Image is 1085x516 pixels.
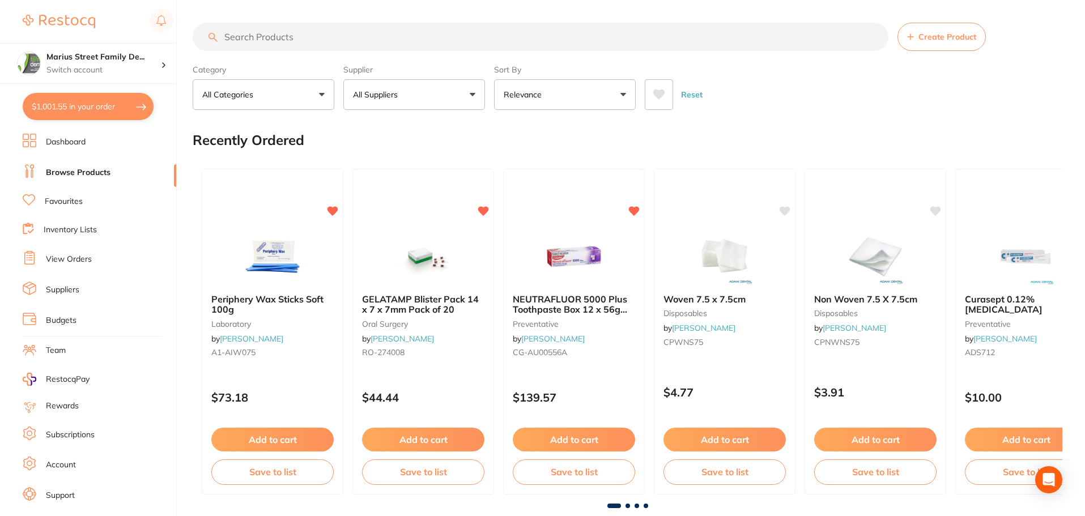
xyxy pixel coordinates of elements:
[46,374,90,385] span: RestocqPay
[918,32,976,41] span: Create Product
[688,228,761,285] img: Woven 7.5 x 7.5cm
[513,391,635,404] p: $139.57
[211,391,334,404] p: $73.18
[46,284,79,296] a: Suppliers
[211,294,334,315] b: Periphery Wax Sticks Soft 100g
[18,52,40,75] img: Marius Street Family Dental
[663,323,735,333] span: by
[211,348,334,357] small: A1-AIW075
[23,8,95,35] a: Restocq Logo
[343,79,485,110] button: All Suppliers
[23,373,36,386] img: RestocqPay
[46,429,95,441] a: Subscriptions
[513,348,635,357] small: CG-AU00556A
[23,373,90,386] a: RestocqPay
[46,65,161,76] p: Switch account
[362,294,484,315] b: GELATAMP Blister Pack 14 x 7 x 7mm Pack of 20
[45,196,83,207] a: Favourites
[211,428,334,451] button: Add to cart
[211,319,334,329] small: laboratory
[678,79,706,110] button: Reset
[23,93,154,120] button: $1,001.55 in your order
[989,228,1063,285] img: Curasept 0.12% Chlorhexidine
[353,89,402,100] p: All Suppliers
[663,309,786,318] small: disposables
[362,348,484,357] small: RO-274008
[814,294,937,304] b: Non Woven 7.5 X 7.5cm
[973,334,1037,344] a: [PERSON_NAME]
[362,334,434,344] span: by
[46,459,76,471] a: Account
[814,386,937,399] p: $3.91
[814,309,937,318] small: disposables
[211,334,283,344] span: by
[193,79,334,110] button: All Categories
[513,294,635,315] b: NEUTRAFLUOR 5000 Plus Toothpaste Box 12 x 56g Tubes
[46,137,86,148] a: Dashboard
[343,65,485,75] label: Supplier
[23,15,95,28] img: Restocq Logo
[823,323,886,333] a: [PERSON_NAME]
[1035,466,1062,493] div: Open Intercom Messenger
[46,167,110,178] a: Browse Products
[202,89,258,100] p: All Categories
[193,133,304,148] h2: Recently Ordered
[220,334,283,344] a: [PERSON_NAME]
[362,428,484,451] button: Add to cart
[513,334,585,344] span: by
[44,224,97,236] a: Inventory Lists
[663,294,786,304] b: Woven 7.5 x 7.5cm
[521,334,585,344] a: [PERSON_NAME]
[362,391,484,404] p: $44.44
[513,459,635,484] button: Save to list
[814,323,886,333] span: by
[814,338,937,347] small: CPNWNS75
[897,23,986,51] button: Create Product
[46,490,75,501] a: Support
[814,428,937,451] button: Add to cart
[494,79,636,110] button: Relevance
[504,89,546,100] p: Relevance
[513,319,635,329] small: preventative
[46,345,66,356] a: Team
[193,23,888,51] input: Search Products
[663,459,786,484] button: Save to list
[513,428,635,451] button: Add to cart
[46,254,92,265] a: View Orders
[211,459,334,484] button: Save to list
[663,428,786,451] button: Add to cart
[965,334,1037,344] span: by
[663,386,786,399] p: $4.77
[46,52,161,63] h4: Marius Street Family Dental
[537,228,611,285] img: NEUTRAFLUOR 5000 Plus Toothpaste Box 12 x 56g Tubes
[46,315,76,326] a: Budgets
[236,228,309,285] img: Periphery Wax Sticks Soft 100g
[362,319,484,329] small: oral surgery
[386,228,460,285] img: GELATAMP Blister Pack 14 x 7 x 7mm Pack of 20
[814,459,937,484] button: Save to list
[46,400,79,412] a: Rewards
[193,65,334,75] label: Category
[494,65,636,75] label: Sort By
[663,338,786,347] small: CPWNS75
[371,334,434,344] a: [PERSON_NAME]
[362,459,484,484] button: Save to list
[839,228,912,285] img: Non Woven 7.5 X 7.5cm
[672,323,735,333] a: [PERSON_NAME]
